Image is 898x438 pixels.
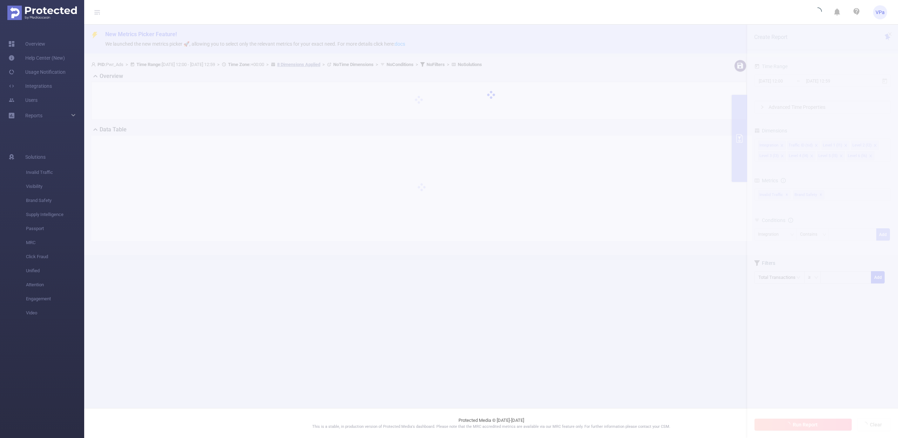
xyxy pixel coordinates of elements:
[25,113,42,118] span: Reports
[26,250,84,264] span: Click Fraud
[813,7,822,17] i: icon: loading
[26,222,84,236] span: Passport
[8,51,65,65] a: Help Center (New)
[26,194,84,208] span: Brand Safety
[8,65,66,79] a: Usage Notification
[26,264,84,278] span: Unified
[8,93,38,107] a: Users
[102,424,880,430] p: This is a stable, in production version of Protected Media's dashboard. Please note that the MRC ...
[25,109,42,123] a: Reports
[876,5,885,19] span: VPa
[26,306,84,320] span: Video
[26,208,84,222] span: Supply Intelligence
[7,6,77,20] img: Protected Media
[8,37,45,51] a: Overview
[26,292,84,306] span: Engagement
[26,236,84,250] span: MRC
[8,79,52,93] a: Integrations
[84,408,898,438] footer: Protected Media © [DATE]-[DATE]
[26,278,84,292] span: Attention
[26,179,84,194] span: Visibility
[25,150,46,164] span: Solutions
[26,165,84,179] span: Invalid Traffic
